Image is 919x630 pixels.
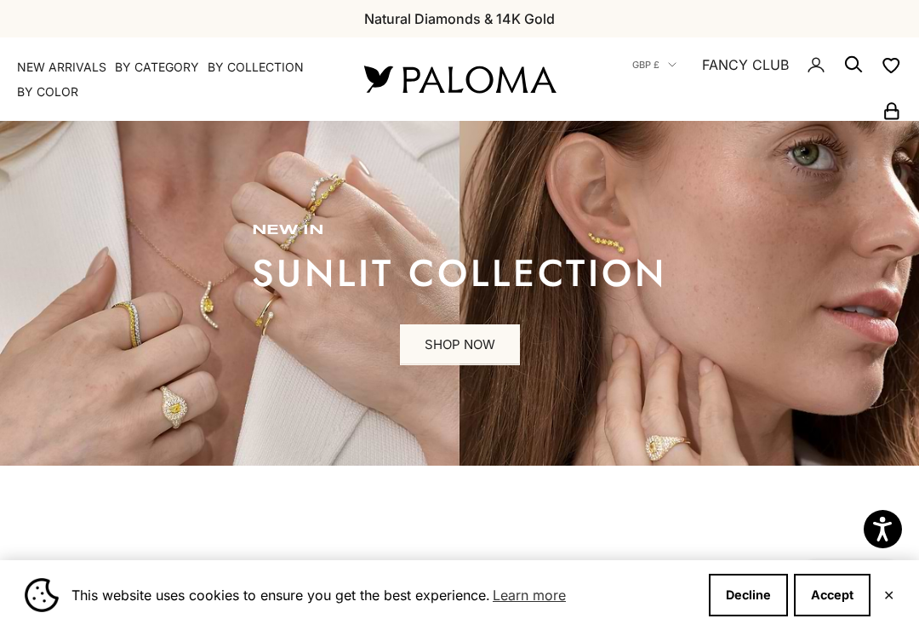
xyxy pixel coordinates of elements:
a: SHOP NOW [400,324,520,365]
button: Decline [709,574,788,616]
nav: Secondary navigation [596,37,902,121]
p: SHOP BY CATEGORY [75,554,844,588]
img: Cookie banner [25,578,59,612]
span: GBP £ [632,57,659,72]
a: FANCY CLUB [702,54,789,76]
summary: By Category [115,59,199,76]
button: GBP £ [632,57,676,72]
button: Accept [794,574,870,616]
p: sunlit collection [252,256,667,290]
summary: By Collection [208,59,304,76]
span: This website uses cookies to ensure you get the best experience. [71,582,695,608]
nav: Primary navigation [17,59,323,100]
a: Learn more [490,582,568,608]
p: new in [252,222,667,239]
summary: By Color [17,83,78,100]
button: Close [883,590,894,600]
p: Natural Diamonds & 14K Gold [364,8,555,30]
a: NEW ARRIVALS [17,59,106,76]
